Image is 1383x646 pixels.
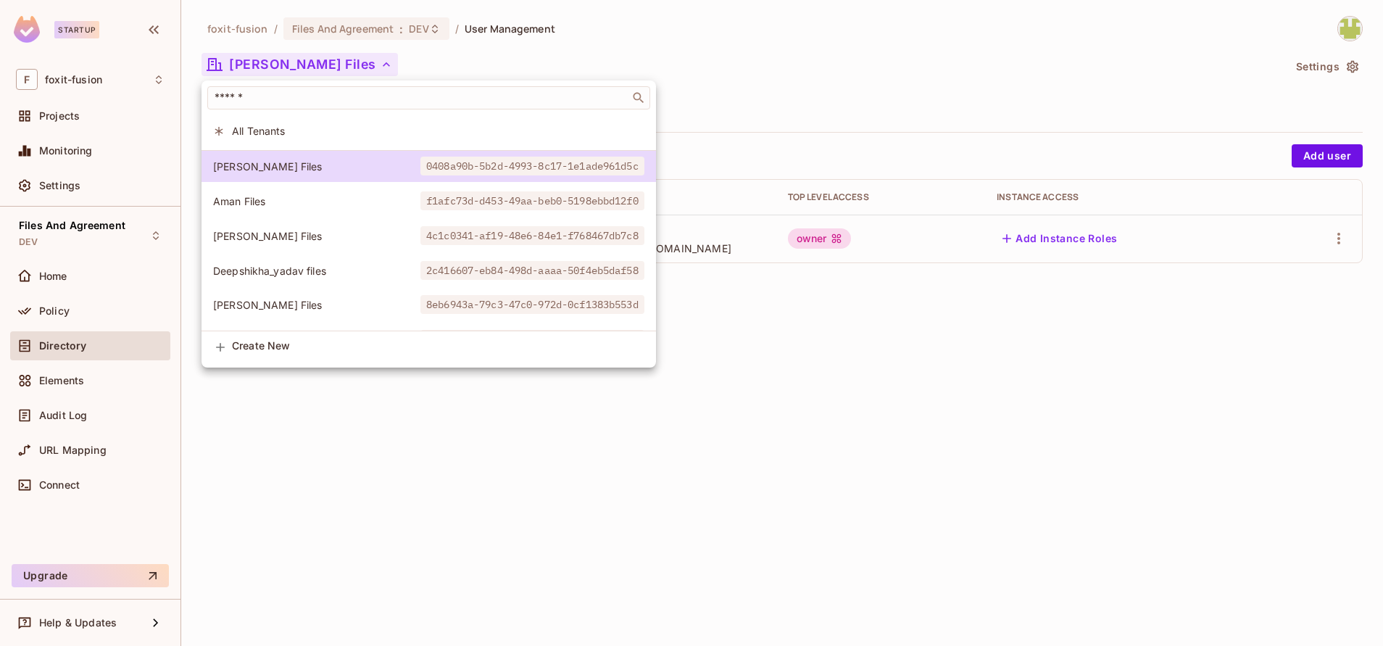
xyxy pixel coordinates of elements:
[420,261,644,280] span: 2c416607-eb84-498d-aaaa-50f4eb5daf58
[213,194,420,208] span: Aman Files
[420,157,644,175] span: 0408a90b-5b2d-4993-8c17-1e1ade961d5c
[420,191,644,210] span: f1afc73d-d453-49aa-beb0-5198ebbd12f0
[202,324,656,355] div: Show only users with a role in this tenant: Fusion Girja Test Organization
[232,124,644,138] span: All Tenants
[213,160,420,173] span: [PERSON_NAME] Files
[213,229,420,243] span: [PERSON_NAME] Files
[213,298,420,312] span: [PERSON_NAME] Files
[420,295,644,314] span: 8eb6943a-79c3-47c0-972d-0cf1383b553d
[202,151,656,182] div: Show only users with a role in this tenant: Alejandro Files
[202,220,656,252] div: Show only users with a role in this tenant: Amir Files
[202,255,656,286] div: Show only users with a role in this tenant: Deepshikha_yadav files
[202,186,656,217] div: Show only users with a role in this tenant: Aman Files
[202,289,656,320] div: Show only users with a role in this tenant: Erika Files
[213,264,420,278] span: Deepshikha_yadav files
[232,340,644,352] span: Create New
[420,330,644,349] span: d920b2ca-72c0-4555-95e6-aa3672280c37
[420,226,644,245] span: 4c1c0341-af19-48e6-84e1-f768467db7c8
